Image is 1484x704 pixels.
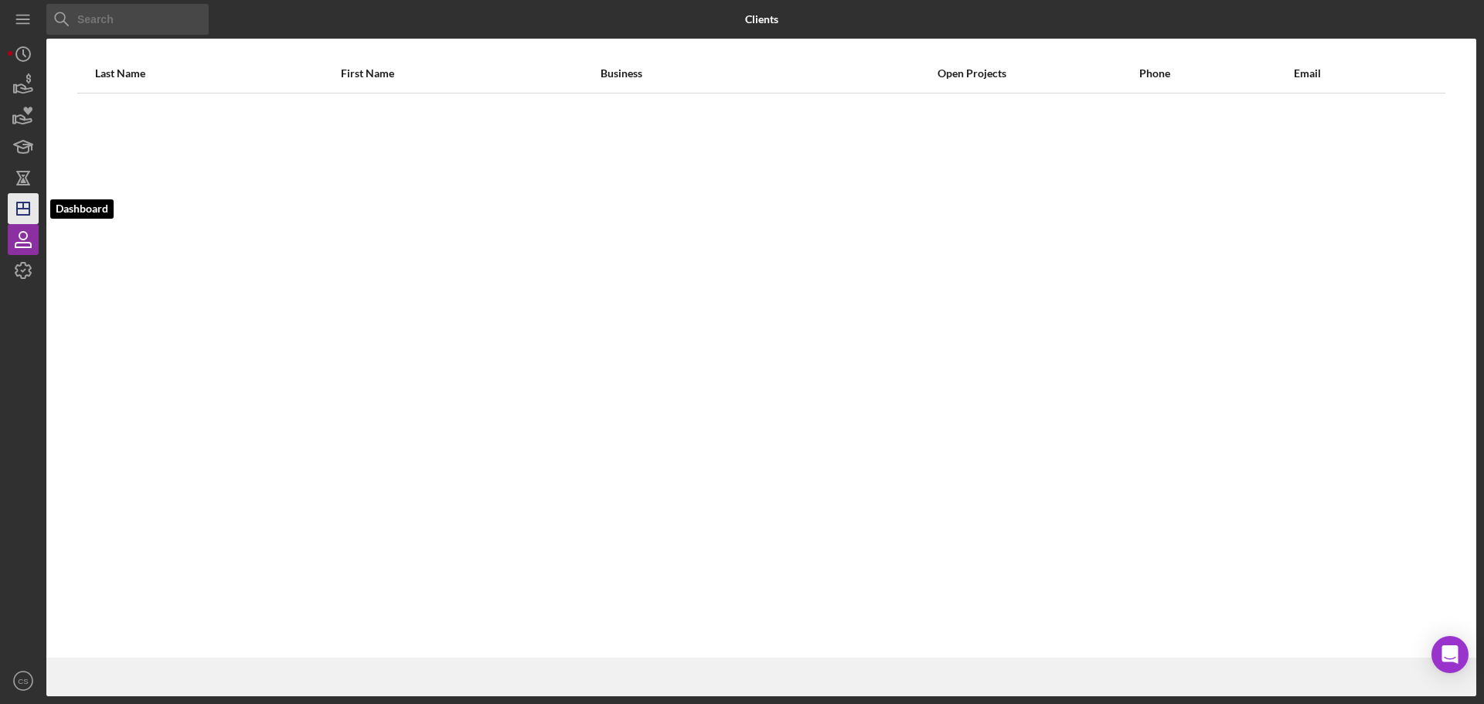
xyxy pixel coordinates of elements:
text: CS [18,677,28,685]
b: Clients [745,13,778,26]
div: Last Name [95,67,339,80]
div: Phone [1139,67,1292,80]
div: First Name [341,67,600,80]
button: CS [8,665,39,696]
div: Business [601,67,805,80]
input: Search [46,4,209,35]
div: Email [1294,67,1428,80]
div: Open Projects [806,67,1139,80]
div: Open Intercom Messenger [1431,636,1469,673]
